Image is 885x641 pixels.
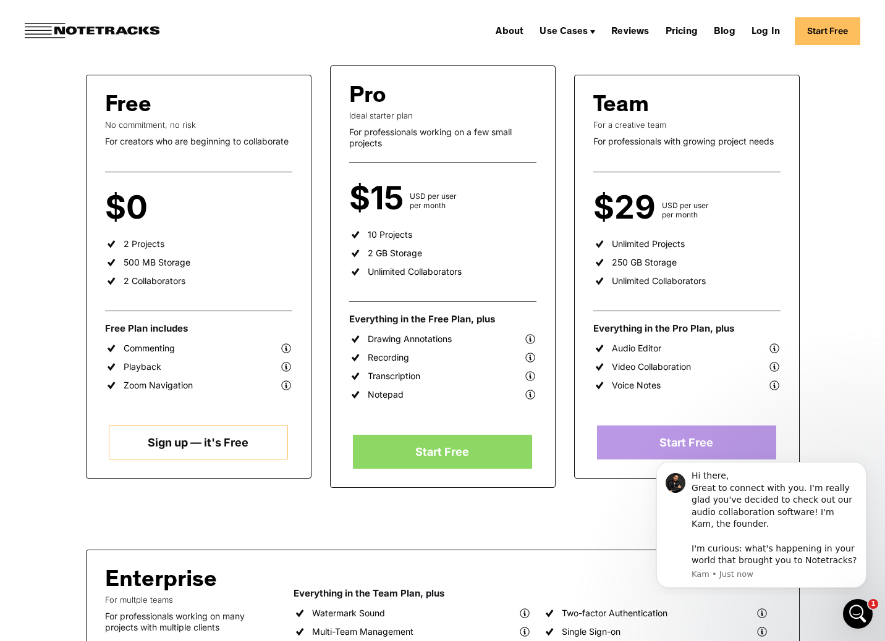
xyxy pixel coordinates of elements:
div: Multi-Team Management [312,626,413,637]
div: Single Sign-on [562,626,620,637]
div: Pro [349,85,386,111]
div: Team [593,94,649,120]
div: Unlimited Collaborators [612,275,706,287]
div: 2 Projects [124,238,164,249]
div: Everything in the Team Plan, plus [294,587,780,600]
div: Playback [124,361,161,372]
span: 1 [868,599,878,609]
div: Two-factor Authentication [562,608,667,619]
div: Use Cases [540,27,588,37]
a: Start Free [795,17,860,45]
div: Recording [368,352,409,363]
div: Notepad [368,389,404,400]
a: Start Free [353,435,532,469]
div: Unlimited Projects [612,238,685,249]
div: Everything in the Pro Plan, plus [593,322,781,335]
div: USD per user per month [662,201,709,219]
div: Ideal starter plan [349,111,536,120]
div: Everything in the Free Plan, plus [349,313,536,325]
div: $15 [349,188,410,210]
div: USD per user per month [410,191,457,210]
div: For multple teams [105,595,269,605]
div: For a creative team [593,120,781,130]
a: Blog [709,21,740,41]
div: Voice Notes [612,380,661,391]
div: Drawing Annotations [368,333,452,345]
div: For professionals with growing project needs [593,136,781,147]
div: $29 [593,197,662,219]
iframe: Intercom live chat [843,599,873,629]
div: Use Cases [535,21,600,41]
div: Enterprise [105,569,263,595]
a: Log In [747,21,785,41]
div: Watermark Sound [312,608,385,619]
div: Unlimited Collaborators [368,266,462,277]
div: 500 MB Storage [124,257,190,268]
div: 2 Collaborators [124,275,185,287]
div: Free Plan includes [105,322,292,335]
div: 10 Projects [368,229,412,240]
a: Reviews [606,21,654,41]
div: Zoom Navigation [124,380,193,391]
a: Pricing [661,21,703,41]
div: For professionals working on many projects with multiple clients [105,611,269,632]
div: Audio Editor [612,343,661,354]
div: Free [105,94,151,120]
div: Video Collaboration [612,361,691,372]
iframe: Intercom notifications message [638,451,885,595]
div: For creators who are beginning to collaborate [105,136,292,147]
div: $0 [105,197,154,219]
div: Transcription [368,371,420,382]
div: Commenting [124,343,175,354]
div: For professionals working on a few small projects [349,127,536,148]
div: No commitment, no risk [105,120,292,130]
a: Sign up — it's Free [109,425,288,459]
div: per user per month [154,201,190,219]
a: About [491,21,528,41]
div: 250 GB Storage [612,257,677,268]
div: 2 GB Storage [368,248,422,259]
a: Start Free [597,425,776,459]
